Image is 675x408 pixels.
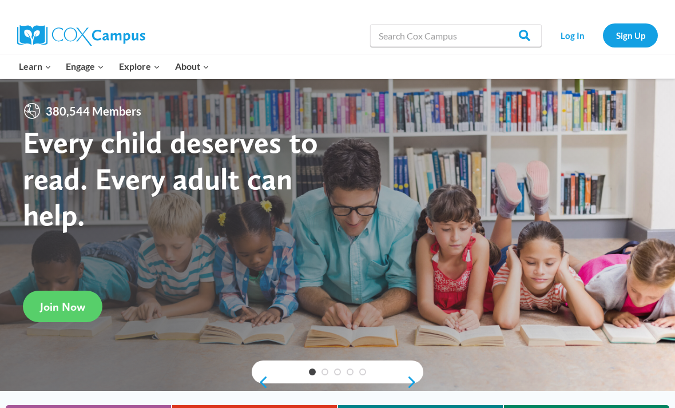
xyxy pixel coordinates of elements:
[41,102,146,120] span: 380,544 Members
[334,369,341,375] a: 3
[603,23,658,47] a: Sign Up
[11,54,216,78] nav: Primary Navigation
[119,59,160,74] span: Explore
[321,369,328,375] a: 2
[19,59,51,74] span: Learn
[66,59,104,74] span: Engage
[23,291,102,322] a: Join Now
[23,124,318,233] strong: Every child deserves to read. Every adult can help.
[252,371,423,394] div: content slider buttons
[406,375,423,389] a: next
[359,369,366,375] a: 5
[252,375,269,389] a: previous
[347,369,354,375] a: 4
[547,23,658,47] nav: Secondary Navigation
[547,23,597,47] a: Log In
[370,24,542,47] input: Search Cox Campus
[309,369,316,375] a: 1
[175,59,209,74] span: About
[17,25,145,46] img: Cox Campus
[40,300,85,314] span: Join Now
